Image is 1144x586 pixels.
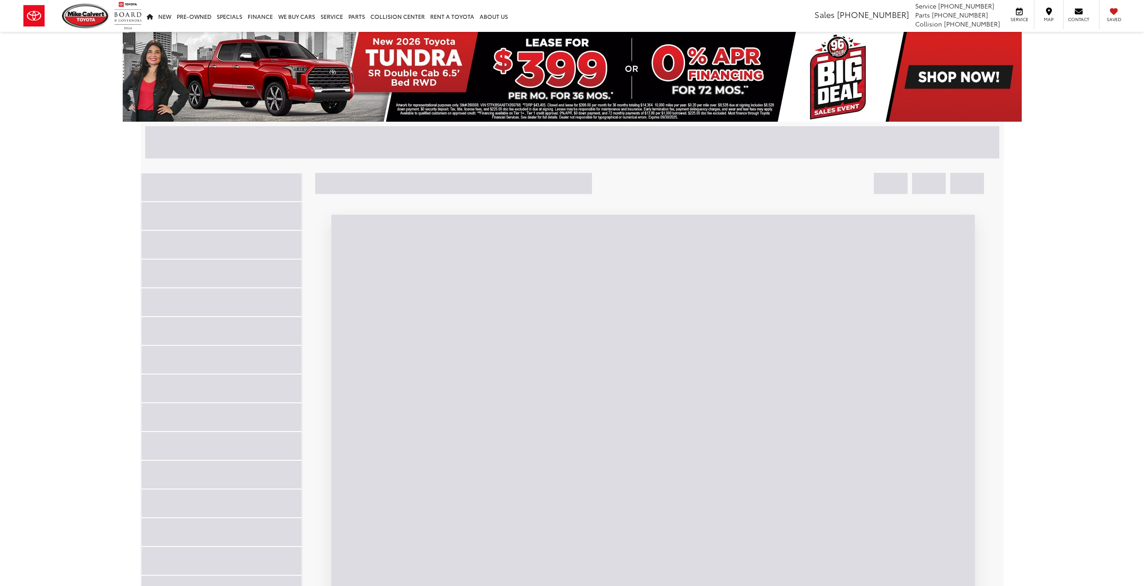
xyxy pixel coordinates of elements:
span: [PHONE_NUMBER] [938,1,994,10]
img: Mike Calvert Toyota [62,4,110,28]
span: Service [915,1,936,10]
span: Service [1009,16,1029,22]
span: Saved [1104,16,1124,22]
span: Collision [915,19,942,28]
span: [PHONE_NUMBER] [944,19,1000,28]
span: Sales [815,9,835,20]
span: Contact [1068,16,1089,22]
span: [PHONE_NUMBER] [932,10,988,19]
span: Map [1039,16,1059,22]
span: Parts [915,10,930,19]
img: New 2026 Toyota Tundra [123,32,1022,122]
span: [PHONE_NUMBER] [837,9,909,20]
